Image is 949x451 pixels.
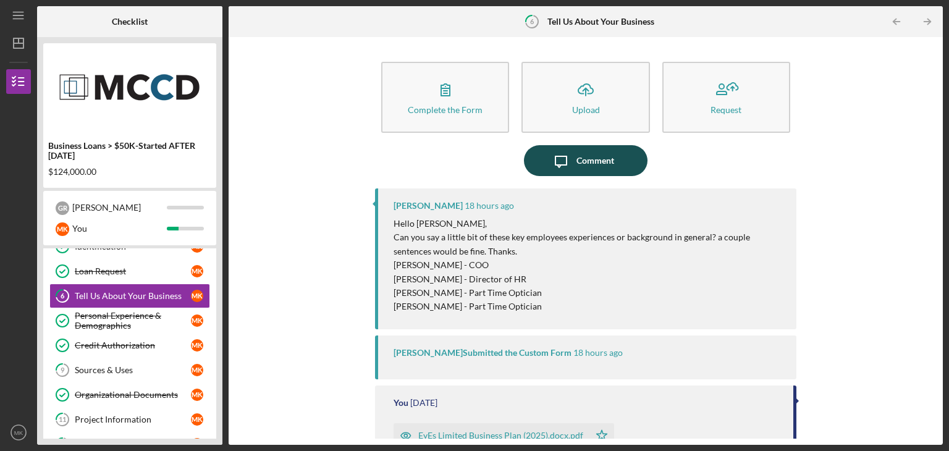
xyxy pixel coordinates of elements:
[191,438,203,450] div: M K
[48,167,211,177] div: $124,000.00
[75,365,191,375] div: Sources & Uses
[191,413,203,426] div: M K
[394,230,784,258] p: Can you say a little bit of these key employees experiences or background in general? a couple se...
[49,382,210,407] a: Organizational DocumentsMK
[394,272,784,286] p: [PERSON_NAME] - Director of HR
[49,407,210,432] a: 11Project InformationMK
[48,141,211,161] div: Business Loans > $50K-Started AFTER [DATE]
[394,258,784,272] p: [PERSON_NAME] - COO
[49,333,210,358] a: Credit AuthorizationMK
[191,265,203,277] div: M K
[75,415,191,424] div: Project Information
[6,420,31,445] button: MK
[59,416,66,424] tspan: 11
[75,266,191,276] div: Loan Request
[72,218,167,239] div: You
[72,197,167,218] div: [PERSON_NAME]
[381,62,509,133] button: Complete the Form
[191,339,203,352] div: M K
[14,429,23,436] text: MK
[191,314,203,327] div: M K
[408,105,483,114] div: Complete the Form
[49,259,210,284] a: Loan RequestMK
[530,17,534,25] tspan: 6
[191,389,203,401] div: M K
[49,358,210,382] a: 9Sources & UsesMK
[49,308,210,333] a: Personal Experience & DemographicsMK
[61,292,65,300] tspan: 6
[524,145,647,176] button: Comment
[75,291,191,301] div: Tell Us About Your Business
[191,290,203,302] div: M K
[75,390,191,400] div: Organizational Documents
[49,284,210,308] a: 6Tell Us About Your BusinessMK
[191,364,203,376] div: M K
[394,286,784,300] p: [PERSON_NAME] - Part Time Optician
[576,145,614,176] div: Comment
[410,398,437,408] time: 2025-09-19 14:36
[394,217,784,230] p: Hello [PERSON_NAME],
[394,201,463,211] div: [PERSON_NAME]
[394,398,408,408] div: You
[394,300,784,313] p: [PERSON_NAME] - Part Time Optician
[394,348,572,358] div: [PERSON_NAME] Submitted the Custom Form
[573,348,623,358] time: 2025-09-23 19:21
[547,17,654,27] b: Tell Us About Your Business
[662,62,790,133] button: Request
[61,366,65,374] tspan: 9
[56,201,69,215] div: G R
[43,49,216,124] img: Product logo
[112,17,148,27] b: Checklist
[465,201,514,211] time: 2025-09-23 19:24
[521,62,649,133] button: Upload
[418,431,583,440] div: EyEs Limited Business Plan (2025).docx.pdf
[572,105,600,114] div: Upload
[394,423,614,448] button: EyEs Limited Business Plan (2025).docx.pdf
[75,340,191,350] div: Credit Authorization
[711,105,741,114] div: Request
[75,311,191,331] div: Personal Experience & Demographics
[56,222,69,236] div: M K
